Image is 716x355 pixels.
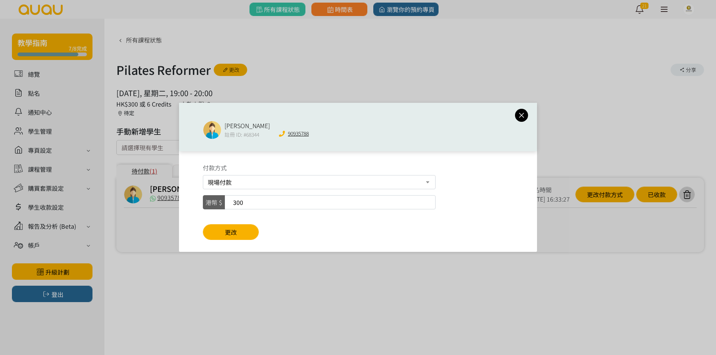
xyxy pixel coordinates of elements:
[224,121,270,130] div: [PERSON_NAME]
[205,198,222,207] span: 港幣 $
[288,129,309,138] span: 90935788
[224,130,270,139] span: 註冊 ID: #68344
[203,224,259,240] button: 更改
[203,163,227,172] label: 付款方式
[225,228,237,237] span: 更改
[279,129,309,138] a: 90935788
[203,121,270,139] a: [PERSON_NAME] 註冊 ID: #68344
